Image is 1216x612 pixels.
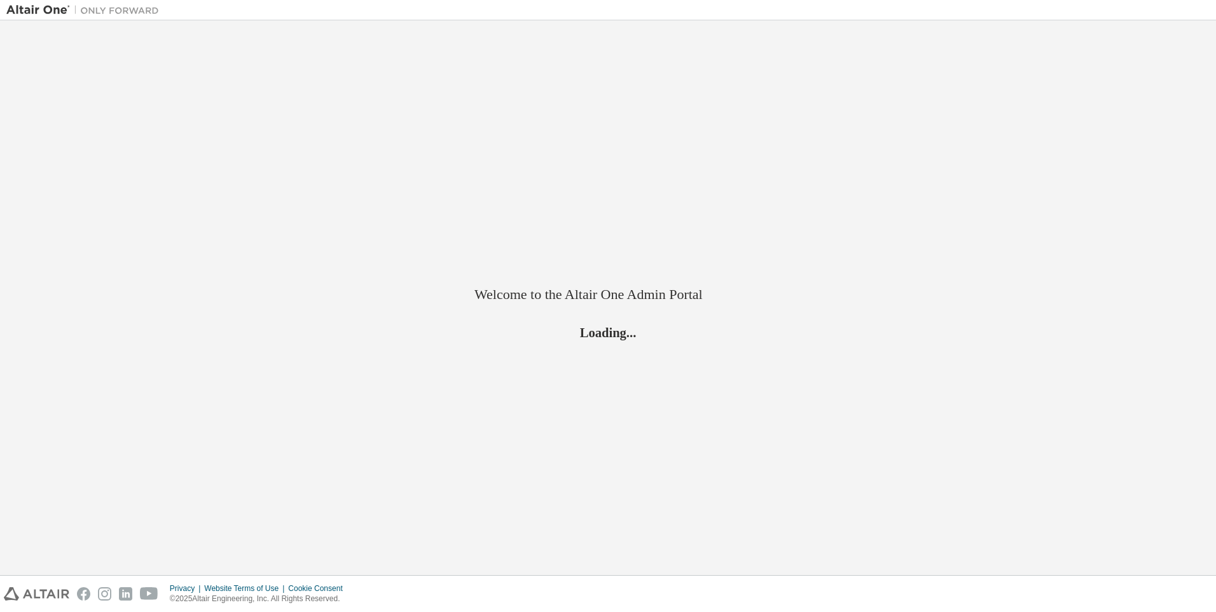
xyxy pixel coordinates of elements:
[6,4,165,17] img: Altair One
[4,587,69,601] img: altair_logo.svg
[119,587,132,601] img: linkedin.svg
[140,587,158,601] img: youtube.svg
[170,594,350,604] p: © 2025 Altair Engineering, Inc. All Rights Reserved.
[98,587,111,601] img: instagram.svg
[204,583,288,594] div: Website Terms of Use
[474,324,742,341] h2: Loading...
[288,583,350,594] div: Cookie Consent
[474,286,742,303] h2: Welcome to the Altair One Admin Portal
[77,587,90,601] img: facebook.svg
[170,583,204,594] div: Privacy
